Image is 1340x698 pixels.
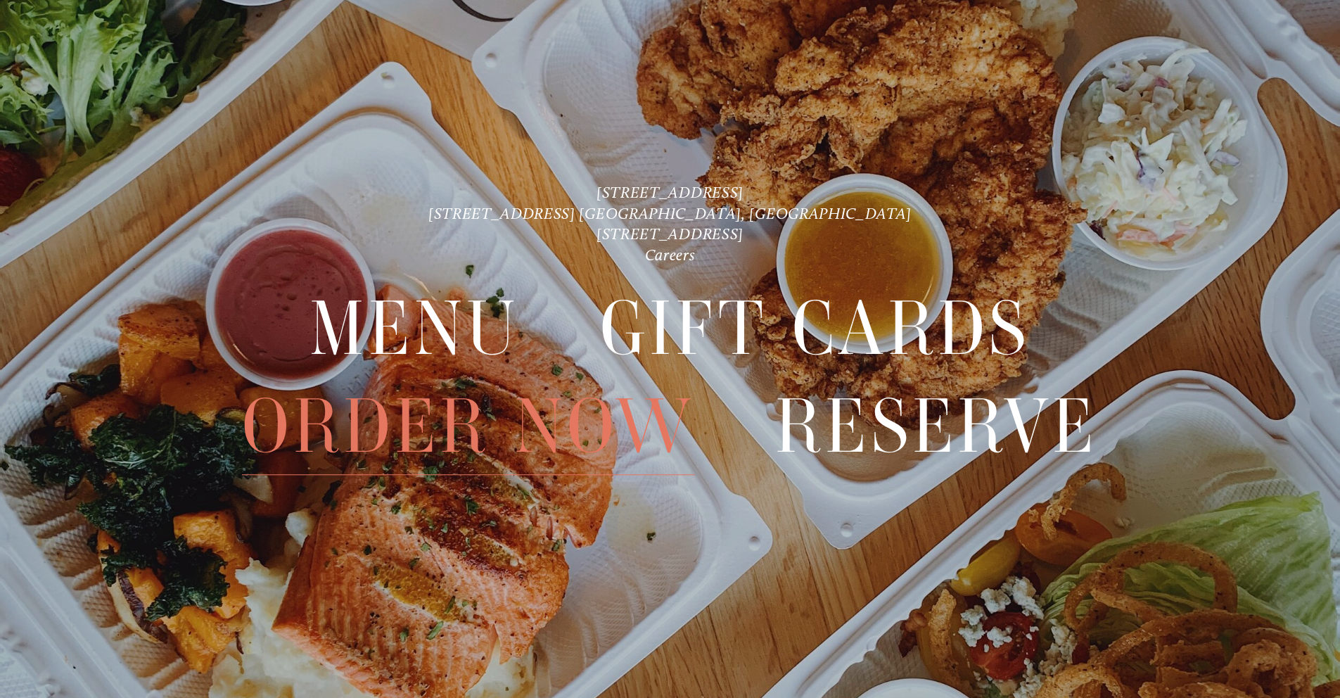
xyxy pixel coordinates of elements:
[645,246,696,265] a: Careers
[310,280,519,377] span: Menu
[596,183,744,202] a: [STREET_ADDRESS]
[310,280,519,376] a: Menu
[596,225,744,244] a: [STREET_ADDRESS]
[775,378,1098,474] a: Reserve
[242,378,694,475] span: Order Now
[242,378,694,474] a: Order Now
[775,378,1098,475] span: Reserve
[428,204,912,223] a: [STREET_ADDRESS] [GEOGRAPHIC_DATA], [GEOGRAPHIC_DATA]
[600,280,1030,376] a: Gift Cards
[600,280,1030,377] span: Gift Cards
